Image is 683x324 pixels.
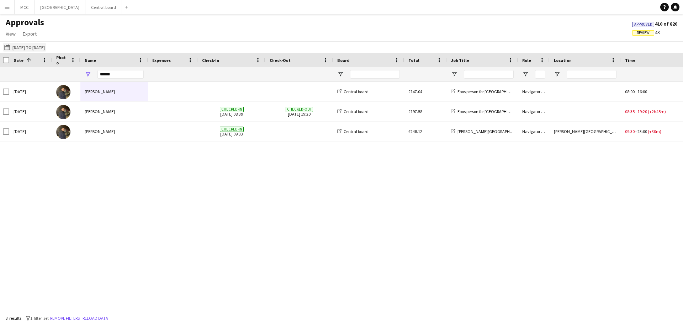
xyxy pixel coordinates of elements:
[97,70,144,79] input: Name Filter Input
[337,89,369,94] a: Central board
[14,58,23,63] span: Date
[632,21,677,27] span: 410 of 820
[457,109,524,114] span: Epos person for [GEOGRAPHIC_DATA]
[344,89,369,94] span: Central board
[632,29,660,36] span: 43
[81,314,110,322] button: Reload data
[634,22,652,27] span: Approved
[202,58,219,63] span: Check-In
[635,89,637,94] span: -
[408,89,422,94] span: £147.04
[625,129,635,134] span: 09:30
[550,122,621,141] div: [PERSON_NAME][GEOGRAPHIC_DATA]
[451,58,469,63] span: Job Title
[56,105,70,119] img: Muhtasim Sadat Nibir
[518,122,550,141] div: Navigator (D&H B)
[625,109,635,114] span: 08:35
[85,0,122,14] button: Central board
[457,129,527,134] span: [PERSON_NAME][GEOGRAPHIC_DATA]
[80,122,148,141] div: [PERSON_NAME]
[6,31,16,37] span: View
[648,129,661,134] span: (+30m)
[554,58,572,63] span: Location
[637,129,647,134] span: 23:00
[648,109,666,114] span: (+2h45m)
[350,70,400,79] input: Board Filter Input
[518,82,550,101] div: Navigator (D&H B)
[20,29,39,38] a: Export
[80,102,148,121] div: [PERSON_NAME]
[3,43,46,52] button: [DATE] to [DATE]
[625,89,635,94] span: 08:00
[451,71,457,78] button: Open Filter Menu
[451,129,527,134] a: [PERSON_NAME][GEOGRAPHIC_DATA]
[344,129,369,134] span: Central board
[522,58,531,63] span: Role
[535,70,545,79] input: Role Filter Input
[408,109,422,114] span: £197.58
[80,82,148,101] div: [PERSON_NAME]
[635,129,637,134] span: -
[202,102,261,121] span: [DATE] 08:39
[85,58,96,63] span: Name
[635,109,637,114] span: -
[554,71,560,78] button: Open Filter Menu
[337,109,369,114] a: Central board
[625,58,635,63] span: Time
[567,70,616,79] input: Location Filter Input
[637,109,647,114] span: 19:20
[85,71,91,78] button: Open Filter Menu
[464,70,514,79] input: Job Title Filter Input
[56,85,70,99] img: Muhtasim Sadat Nibir
[152,58,171,63] span: Expenses
[3,29,18,38] a: View
[23,31,37,37] span: Export
[637,31,650,35] span: Review
[337,129,369,134] a: Central board
[270,58,291,63] span: Check-Out
[337,71,344,78] button: Open Filter Menu
[56,125,70,139] img: Muhtasim Sadat Nibir
[9,122,52,141] div: [DATE]
[457,89,524,94] span: Epos person for [GEOGRAPHIC_DATA]
[337,58,350,63] span: Board
[286,107,313,112] span: Checked-out
[15,0,35,14] button: MCC
[202,122,261,141] span: [DATE] 09:33
[49,314,81,322] button: Remove filters
[451,109,524,114] a: Epos person for [GEOGRAPHIC_DATA]
[270,102,329,121] span: [DATE] 19:20
[344,109,369,114] span: Central board
[408,129,422,134] span: £248.12
[522,71,529,78] button: Open Filter Menu
[30,315,49,321] span: 1 filter set
[220,127,244,132] span: Checked-in
[35,0,85,14] button: [GEOGRAPHIC_DATA]
[518,102,550,121] div: Navigator (D&H B)
[9,82,52,101] div: [DATE]
[637,89,647,94] span: 16:00
[9,102,52,121] div: [DATE]
[56,55,68,65] span: Photo
[451,89,524,94] a: Epos person for [GEOGRAPHIC_DATA]
[408,58,419,63] span: Total
[220,107,244,112] span: Checked-in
